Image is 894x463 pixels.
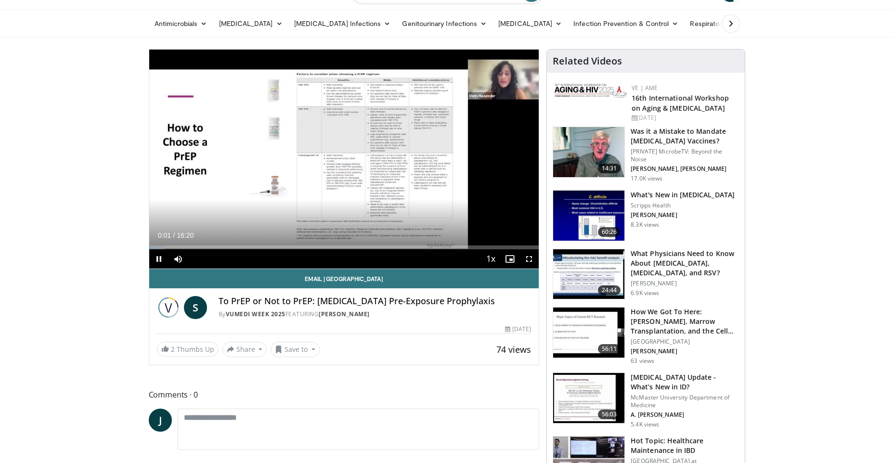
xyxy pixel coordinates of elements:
a: 2 Thumbs Up [157,342,219,357]
img: 8828b190-63b7-4755-985f-be01b6c06460.150x105_q85_crop-smart_upscale.jpg [553,191,624,241]
p: 8.3K views [631,221,659,229]
a: Email [GEOGRAPHIC_DATA] [149,269,539,288]
h3: [MEDICAL_DATA] Update - What’s New in ID? [631,373,739,392]
img: 91589b0f-a920-456c-982d-84c13c387289.150x105_q85_crop-smart_upscale.jpg [553,249,624,299]
p: Scripps Health [631,202,735,209]
a: [PERSON_NAME] [319,310,370,318]
h3: How We Got To Here: [PERSON_NAME], Marrow Transplantation, and the Cell… [631,307,739,336]
a: 14:31 Was it a Mistake to Mandate [MEDICAL_DATA] Vaccines? [PRIVATE] MicrobeTV: Beyond the Noise ... [553,127,739,182]
span: 2 [171,345,175,354]
video-js: Video Player [149,50,539,269]
button: Share [222,342,267,357]
button: Mute [168,249,188,269]
a: Infection Prevention & Control [568,14,684,33]
span: 56:03 [598,410,621,419]
p: 5.4K views [631,421,659,428]
a: S [184,296,207,319]
div: [DATE] [505,325,531,334]
a: Vumedi Week 2025 [226,310,285,318]
a: 60:26 What's New in [MEDICAL_DATA] Scripps Health [PERSON_NAME] 8.3K views [553,190,739,241]
img: f91047f4-3b1b-4007-8c78-6eacab5e8334.150x105_q85_crop-smart_upscale.jpg [553,127,624,177]
span: 14:31 [598,164,621,173]
a: Respiratory Infections [684,14,774,33]
h3: What Physicians Need to Know About [MEDICAL_DATA], [MEDICAL_DATA], and RSV? [631,249,739,278]
span: / [173,231,175,239]
div: By FEATURING [219,310,531,319]
p: McMaster University Department of Medicine [631,394,739,409]
h3: Hot Topic: Healthcare Maintenance in IBD [631,436,739,455]
span: 74 views [496,344,531,355]
div: Progress Bar [149,245,539,249]
p: [PRIVATE] MicrobeTV: Beyond the Noise [631,148,739,163]
button: Save to [271,342,320,357]
p: [PERSON_NAME] [631,347,739,355]
p: A. [PERSON_NAME] [631,411,739,419]
p: [GEOGRAPHIC_DATA] [631,338,739,346]
a: J [149,409,172,432]
span: 56:11 [598,344,621,354]
p: 63 views [631,357,654,365]
span: Comments 0 [149,388,540,401]
img: Vumedi Week 2025 [157,296,180,319]
h4: Related Videos [553,55,622,67]
p: 17.0K views [631,175,662,182]
img: 98142e78-5af4-4da4-a248-a3d154539079.150x105_q85_crop-smart_upscale.jpg [553,373,624,423]
a: 56:03 [MEDICAL_DATA] Update - What’s New in ID? McMaster University Department of Medicine A. [PE... [553,373,739,428]
p: [PERSON_NAME] [631,280,739,287]
a: Genitourinary Infections [396,14,492,33]
img: bc2467d1-3f88-49dc-9c22-fa3546bada9e.png.150x105_q85_autocrop_double_scale_upscale_version-0.2.jpg [555,84,627,98]
span: 0:01 [158,231,171,239]
a: 24:44 What Physicians Need to Know About [MEDICAL_DATA], [MEDICAL_DATA], and RSV? [PERSON_NAME] 6... [553,249,739,300]
a: Antimicrobials [149,14,213,33]
span: 16:20 [177,231,194,239]
h3: Was it a Mistake to Mandate [MEDICAL_DATA] Vaccines? [631,127,739,146]
span: 60:26 [598,227,621,237]
a: VE | AME [632,84,658,92]
button: Fullscreen [519,249,539,269]
a: [MEDICAL_DATA] Infections [288,14,397,33]
button: Enable picture-in-picture mode [500,249,519,269]
div: [DATE] [632,114,737,122]
img: e8f07e1b-50c7-4cb4-ba1c-2e7d745c9644.150x105_q85_crop-smart_upscale.jpg [553,308,624,358]
a: [MEDICAL_DATA] [492,14,568,33]
button: Pause [149,249,168,269]
a: 16th International Workshop on Aging & [MEDICAL_DATA] [632,93,729,113]
button: Playback Rate [481,249,500,269]
p: [PERSON_NAME] [631,211,735,219]
span: 24:44 [598,285,621,295]
h4: To PrEP or Not to PrEP: [MEDICAL_DATA] Pre-Exposure Prophylaxis [219,296,531,307]
a: 56:11 How We Got To Here: [PERSON_NAME], Marrow Transplantation, and the Cell… [GEOGRAPHIC_DATA] ... [553,307,739,365]
p: 6.9K views [631,289,659,297]
p: [PERSON_NAME], [PERSON_NAME] [631,165,739,173]
a: [MEDICAL_DATA] [213,14,288,33]
h3: What's New in [MEDICAL_DATA] [631,190,735,200]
